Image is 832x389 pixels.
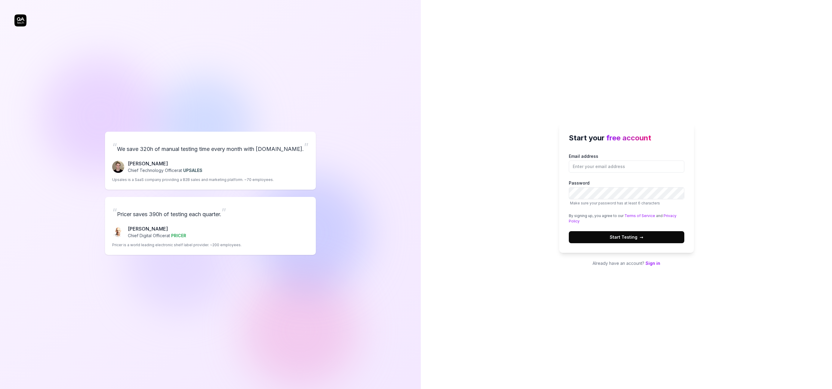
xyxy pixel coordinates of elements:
label: Email address [569,153,684,173]
p: We save 320h of manual testing time every month with [DOMAIN_NAME]. [112,139,309,155]
p: [PERSON_NAME] [128,225,186,232]
a: Terms of Service [624,213,655,218]
a: “Pricer saves 390h of testing each quarter.”Chris Chalkitis[PERSON_NAME]Chief Digital Officerat P... [105,197,316,255]
span: ” [221,206,226,219]
p: [PERSON_NAME] [128,160,202,167]
img: Fredrik Seidl [112,161,124,173]
span: free account [606,133,651,142]
div: By signing up, you agree to our and [569,213,684,224]
p: Upsales is a SaaS company providing a B2B sales and marketing platform. ~70 employees. [112,177,274,182]
a: Sign in [646,261,660,266]
span: “ [112,206,117,219]
input: PasswordMake sure your password has at least 6 characters [569,187,684,199]
a: Privacy Policy [569,213,676,223]
p: Already have an account? [559,260,694,266]
span: “ [112,140,117,154]
span: Start Testing [610,234,643,240]
input: Email address [569,161,684,173]
span: PRICER [171,233,186,238]
p: Chief Digital Officer at [128,232,186,239]
span: UPSALES [183,168,202,173]
h2: Start your [569,133,684,143]
a: “We save 320h of manual testing time every month with [DOMAIN_NAME].”Fredrik Seidl[PERSON_NAME]Ch... [105,132,316,190]
span: ” [304,140,309,154]
p: Chief Technology Officer at [128,167,202,173]
button: Start Testing→ [569,231,684,243]
label: Password [569,180,684,206]
span: → [640,234,643,240]
img: Chris Chalkitis [112,226,124,238]
p: Pricer is a world leading electronic shelf label provider. ~200 employees. [112,242,242,248]
p: Pricer saves 390h of testing each quarter. [112,204,309,220]
span: Make sure your password has at least 6 characters [570,201,660,205]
